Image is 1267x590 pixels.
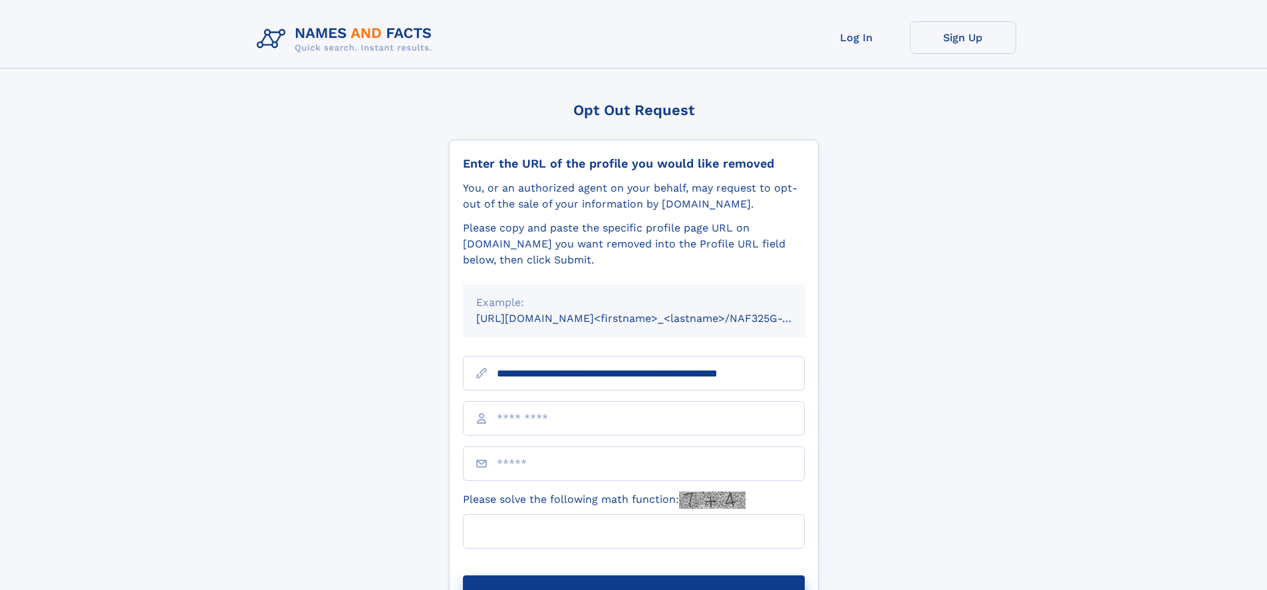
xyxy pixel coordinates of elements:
label: Please solve the following math function: [463,492,746,509]
a: Sign Up [910,21,1016,54]
div: Enter the URL of the profile you would like removed [463,156,805,171]
img: Logo Names and Facts [251,21,443,57]
div: Example: [476,295,791,311]
div: Please copy and paste the specific profile page URL on [DOMAIN_NAME] you want removed into the Pr... [463,220,805,268]
div: Opt Out Request [449,102,819,118]
div: You, or an authorized agent on your behalf, may request to opt-out of the sale of your informatio... [463,180,805,212]
a: Log In [803,21,910,54]
small: [URL][DOMAIN_NAME]<firstname>_<lastname>/NAF325G-xxxxxxxx [476,312,830,325]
